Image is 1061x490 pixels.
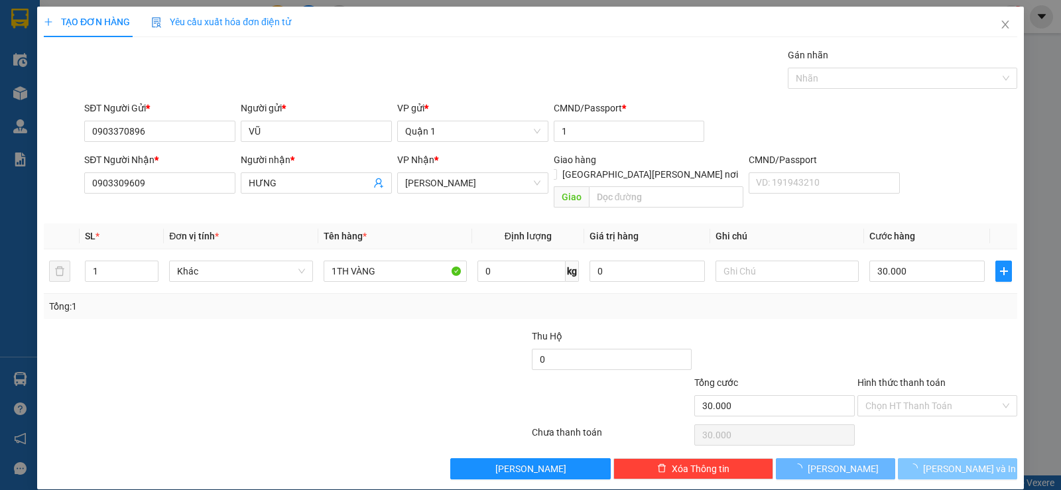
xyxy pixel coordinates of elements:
[144,17,176,48] img: logo.jpg
[554,101,705,115] div: CMND/Passport
[788,50,828,60] label: Gán nhãn
[613,458,773,479] button: deleteXóa Thông tin
[373,178,384,188] span: user-add
[694,377,738,388] span: Tổng cước
[995,261,1012,282] button: plus
[405,121,540,141] span: Quận 1
[590,261,705,282] input: 0
[397,101,548,115] div: VP gửi
[898,458,1017,479] button: [PERSON_NAME] và In
[532,331,562,341] span: Thu Hộ
[82,19,131,151] b: Trà Lan Viên - Gửi khách hàng
[169,231,219,241] span: Đơn vị tính
[44,17,130,27] span: TẠO ĐƠN HÀNG
[557,167,743,182] span: [GEOGRAPHIC_DATA][PERSON_NAME] nơi
[857,377,946,388] label: Hình thức thanh toán
[793,463,808,473] span: loading
[17,86,48,148] b: Trà Lan Viên
[324,231,367,241] span: Tên hàng
[923,461,1016,476] span: [PERSON_NAME] và In
[84,153,235,167] div: SĐT Người Nhận
[49,299,410,314] div: Tổng: 1
[987,7,1024,44] button: Close
[111,63,182,80] li: (c) 2017
[716,261,859,282] input: Ghi Chú
[241,101,392,115] div: Người gửi
[1000,19,1011,30] span: close
[324,261,467,282] input: VD: Bàn, Ghế
[151,17,291,27] span: Yêu cầu xuất hóa đơn điện tử
[672,461,729,476] span: Xóa Thông tin
[530,425,693,448] div: Chưa thanh toán
[996,266,1011,276] span: plus
[111,50,182,61] b: [DOMAIN_NAME]
[554,154,596,165] span: Giao hàng
[505,231,552,241] span: Định lượng
[84,101,235,115] div: SĐT Người Gửi
[85,231,95,241] span: SL
[49,261,70,282] button: delete
[590,231,639,241] span: Giá trị hàng
[808,461,879,476] span: [PERSON_NAME]
[554,186,589,208] span: Giao
[749,153,900,167] div: CMND/Passport
[657,463,666,474] span: delete
[177,261,304,281] span: Khác
[241,153,392,167] div: Người nhận
[405,173,540,193] span: Lê Hồng Phong
[151,17,162,28] img: icon
[776,458,895,479] button: [PERSON_NAME]
[908,463,923,473] span: loading
[397,154,434,165] span: VP Nhận
[589,186,744,208] input: Dọc đường
[450,458,610,479] button: [PERSON_NAME]
[869,231,915,241] span: Cước hàng
[495,461,566,476] span: [PERSON_NAME]
[710,223,864,249] th: Ghi chú
[566,261,579,282] span: kg
[44,17,53,27] span: plus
